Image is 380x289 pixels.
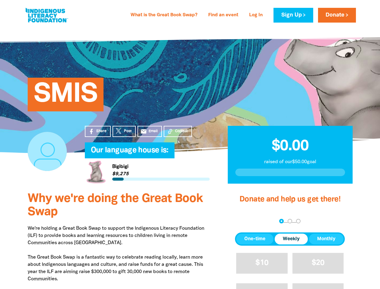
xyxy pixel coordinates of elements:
[283,235,300,243] span: Weekly
[28,193,203,218] span: Why we're doing the Great Book Swap
[255,259,268,266] span: $10
[318,8,356,23] a: Donate
[296,219,301,223] button: Navigate to step 3 of 3 to enter your payment details
[141,128,147,135] i: email
[279,219,284,223] button: Navigate to step 1 of 3 to enter your donation amount
[239,196,341,203] span: Donate and help us get there!
[235,232,345,246] div: Donation frequency
[127,11,201,20] a: What is the Great Book Swap?
[317,235,335,243] span: Monthly
[273,8,313,23] a: Sign Up
[236,253,288,274] button: $10
[288,219,292,223] button: Navigate to step 2 of 3 to enter your details
[113,126,136,137] a: Post
[164,126,192,137] button: Copied!
[91,147,168,158] span: Our language house is:
[124,129,131,134] span: Post
[272,139,309,153] span: $0.00
[96,129,107,134] span: Share
[312,259,325,266] span: $20
[309,234,344,244] button: Monthly
[34,82,97,111] span: SMIS
[149,129,158,134] span: Email
[275,234,308,244] button: Weekly
[205,11,242,20] a: Find an event
[246,11,266,20] a: Log In
[244,235,265,243] span: One-time
[137,126,162,137] a: emailEmail
[236,234,273,244] button: One-time
[85,126,111,137] a: Share
[235,158,345,166] p: raised of our $50.00 goal
[175,129,188,134] span: Copied!
[85,152,210,156] h6: My Team
[292,253,344,274] button: $20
